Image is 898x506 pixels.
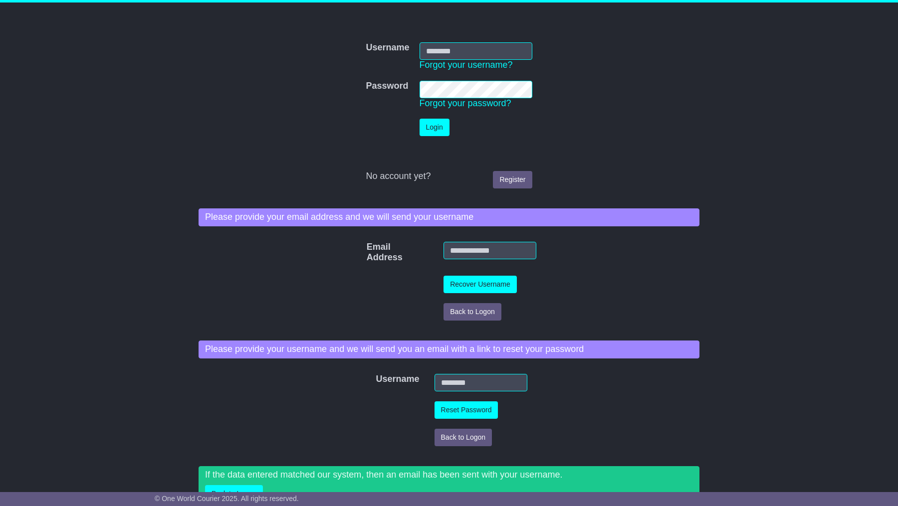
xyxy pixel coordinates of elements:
a: Forgot your username? [420,60,513,70]
button: Reset Password [435,401,498,419]
label: Username [366,42,409,53]
label: Password [366,81,408,92]
div: Please provide your username and we will send you an email with a link to reset your password [199,340,699,358]
div: No account yet? [366,171,532,182]
label: Username [371,374,384,385]
a: Register [493,171,532,188]
button: Back to Logon [444,303,501,321]
label: Email Address [362,242,380,263]
div: Please provide your email address and we will send your username [199,208,699,226]
button: Back to Logon [205,485,263,503]
button: Recover Username [444,276,517,293]
button: Login [420,119,449,136]
span: © One World Courier 2025. All rights reserved. [155,495,299,503]
button: Back to Logon [435,429,492,446]
p: If the data entered matched our system, then an email has been sent with your username. [205,470,693,481]
a: Forgot your password? [420,98,511,108]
